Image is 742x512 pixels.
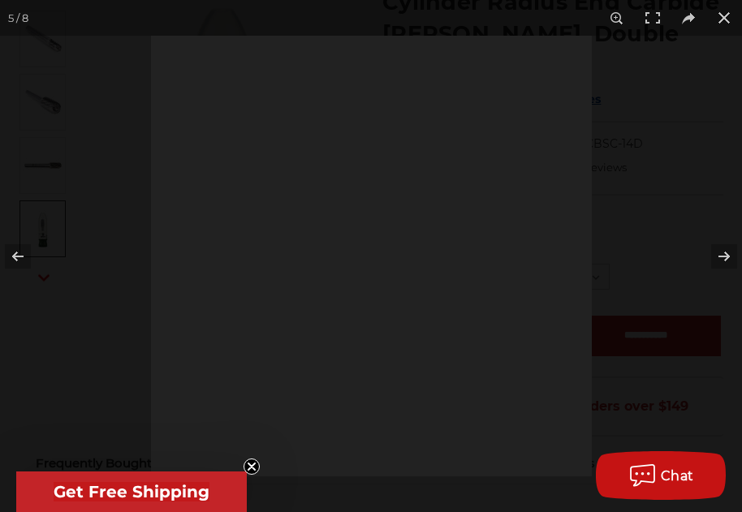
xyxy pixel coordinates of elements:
button: Close teaser [244,458,260,475]
button: Chat [596,451,726,500]
button: Next (arrow right) [685,216,742,297]
span: Chat [661,468,694,484]
div: Get Free ShippingClose teaser [16,471,247,512]
span: Get Free Shipping [54,482,209,501]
